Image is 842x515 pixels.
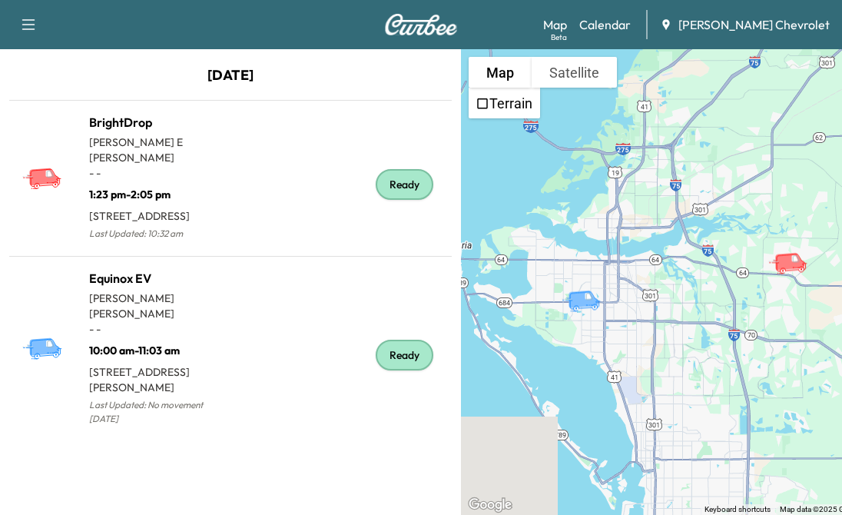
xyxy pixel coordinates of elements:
p: 10:00 am - 11:03 am [89,337,230,358]
div: Ready [376,169,433,200]
gmp-advanced-marker: Equinox EV [561,274,615,301]
button: Show street map [469,57,532,88]
p: [PERSON_NAME] E [PERSON_NAME] [89,135,230,165]
button: Show satellite imagery [532,57,617,88]
p: 1:23 pm - 2:05 pm [89,181,230,202]
div: Beta [551,32,567,43]
span: [PERSON_NAME] Chevrolet [678,15,830,34]
p: [STREET_ADDRESS] [89,202,230,224]
div: Ready [376,340,433,370]
h1: BrightDrop [89,113,230,131]
a: Calendar [579,15,631,34]
a: Open this area in Google Maps (opens a new window) [465,495,515,515]
p: Last Updated: 10:32 am [89,224,230,244]
img: Curbee Logo [384,14,458,35]
img: Google [465,495,515,515]
ul: Show street map [469,88,540,118]
button: Keyboard shortcuts [704,504,771,515]
p: [STREET_ADDRESS][PERSON_NAME] [89,358,230,395]
a: MapBeta [543,15,567,34]
li: Terrain [470,89,539,117]
p: - - [89,321,230,337]
gmp-advanced-marker: BrightDrop [767,236,821,263]
h1: Equinox EV [89,269,230,287]
p: Last Updated: No movement [DATE] [89,395,230,429]
p: - - [89,165,230,181]
p: [PERSON_NAME] [PERSON_NAME] [89,291,230,321]
label: Terrain [489,95,532,111]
